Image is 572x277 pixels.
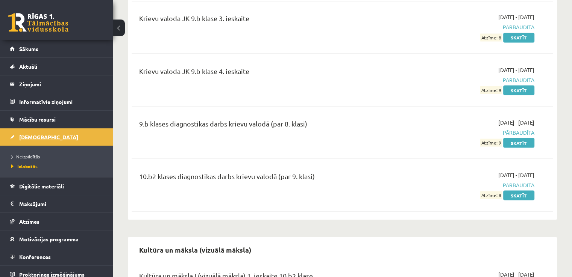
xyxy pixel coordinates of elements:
legend: Maksājumi [19,195,103,212]
legend: Informatīvie ziņojumi [19,93,103,110]
span: Atzīmes [19,218,39,225]
a: Neizpildītās [11,153,105,160]
span: [DEMOGRAPHIC_DATA] [19,134,78,140]
span: [DATE] - [DATE] [498,118,534,126]
a: Maksājumi [10,195,103,212]
span: Pārbaudīta [410,76,534,84]
h2: Kultūra un māksla (vizuālā māksla) [132,241,259,258]
a: Informatīvie ziņojumi [10,93,103,110]
div: Krievu valoda JK 9.b klase 4. ieskaite [139,66,399,80]
a: [DEMOGRAPHIC_DATA] [10,128,103,146]
span: Atzīme: 8 [480,191,502,199]
span: Neizpildītās [11,154,40,160]
span: Atzīme: 8 [480,33,502,41]
span: Pārbaudīta [410,128,534,136]
a: Motivācijas programma [10,230,103,248]
span: Aktuāli [19,63,37,70]
span: Digitālie materiāli [19,183,64,190]
div: Krievu valoda JK 9.b klase 3. ieskaite [139,13,399,27]
div: 9.b klases diagnostikas darbs krievu valodā (par 8. klasi) [139,118,399,132]
a: Skatīt [503,85,534,95]
span: Atzīme: 9 [480,86,502,94]
a: Ziņojumi [10,75,103,93]
a: Konferences [10,248,103,265]
span: [DATE] - [DATE] [498,66,534,74]
div: 10.b2 klases diagnostikas darbs krievu valodā (par 9. klasi) [139,171,399,185]
legend: Ziņojumi [19,75,103,93]
a: Skatīt [503,33,534,42]
span: [DATE] - [DATE] [498,171,534,179]
span: Konferences [19,253,51,260]
span: Sākums [19,45,38,52]
a: Mācību resursi [10,111,103,128]
span: Pārbaudīta [410,181,534,189]
a: Izlabotās [11,163,105,170]
a: Aktuāli [10,58,103,75]
span: Mācību resursi [19,116,56,123]
a: Skatīt [503,190,534,200]
a: Atzīmes [10,213,103,230]
a: Skatīt [503,138,534,148]
span: Motivācijas programma [19,236,79,242]
span: Izlabotās [11,163,38,169]
span: Pārbaudīta [410,23,534,31]
span: [DATE] - [DATE] [498,13,534,21]
a: Sākums [10,40,103,57]
a: Rīgas 1. Tālmācības vidusskola [8,13,68,32]
a: Digitālie materiāli [10,178,103,195]
span: Atzīme: 9 [480,138,502,146]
